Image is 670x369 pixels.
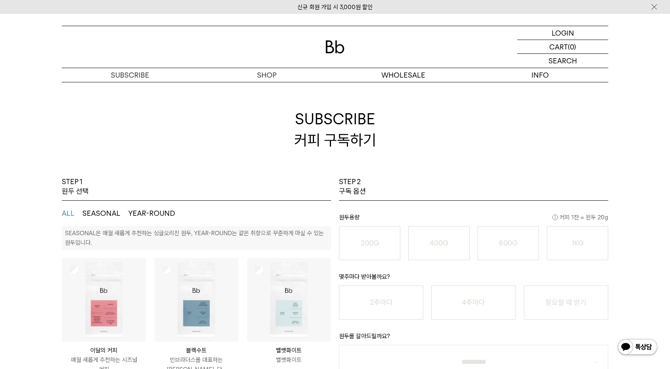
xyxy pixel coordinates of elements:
[128,209,175,218] button: YEAR-ROUND
[62,346,146,355] p: 이달의 커피
[568,40,576,53] p: (0)
[339,213,608,226] p: 원두용량
[65,230,324,246] p: SEASONAL은 매월 새롭게 추천하는 싱글오리진 원두, YEAR-ROUND는 같은 취향으로 꾸준하게 마실 수 있는 원두입니다.
[517,26,608,40] a: LOGIN
[552,213,608,222] span: 커피 1잔 = 윈두 20g
[339,177,366,196] p: STEP 2 구독 옵션
[154,346,238,355] p: 블랙수트
[62,177,89,196] p: STEP 1 원두 선택
[524,285,608,320] button: 필요할 때 받기
[339,285,423,320] button: 2주마다
[571,239,584,247] o: 1KG
[198,68,335,82] a: SHOP
[339,226,400,260] button: 200G
[361,239,379,247] o: 200G
[547,226,608,260] button: 1KG
[62,82,608,177] h2: SUBSCRIBE 커피 구독하기
[430,239,448,247] o: 400G
[478,226,539,260] button: 600G
[517,40,608,54] a: CART (0)
[62,68,198,82] a: SUBSCRIBE
[247,258,331,342] img: 상품이미지
[499,239,518,247] o: 600G
[339,331,608,345] p: 원두를 갈아드릴까요?
[325,40,345,53] img: 로고
[552,26,574,40] p: LOGIN
[339,272,608,285] p: 몇주마다 받아볼까요?
[335,68,472,82] p: WHOLESALE
[62,209,74,218] button: ALL
[297,4,373,11] a: 신규 회원 가입 시 3,000원 할인
[82,209,120,218] button: SEASONAL
[617,338,658,357] img: 카카오톡 채널 1:1 채팅 버튼
[548,54,577,68] p: SEARCH
[472,68,608,82] p: INFO
[247,346,331,355] p: 벨벳화이트
[431,285,516,320] button: 4주마다
[62,258,146,342] img: 상품이미지
[154,258,238,342] img: 상품이미지
[408,226,470,260] button: 400G
[549,40,568,53] p: CART
[247,355,331,365] p: 벨벳화이트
